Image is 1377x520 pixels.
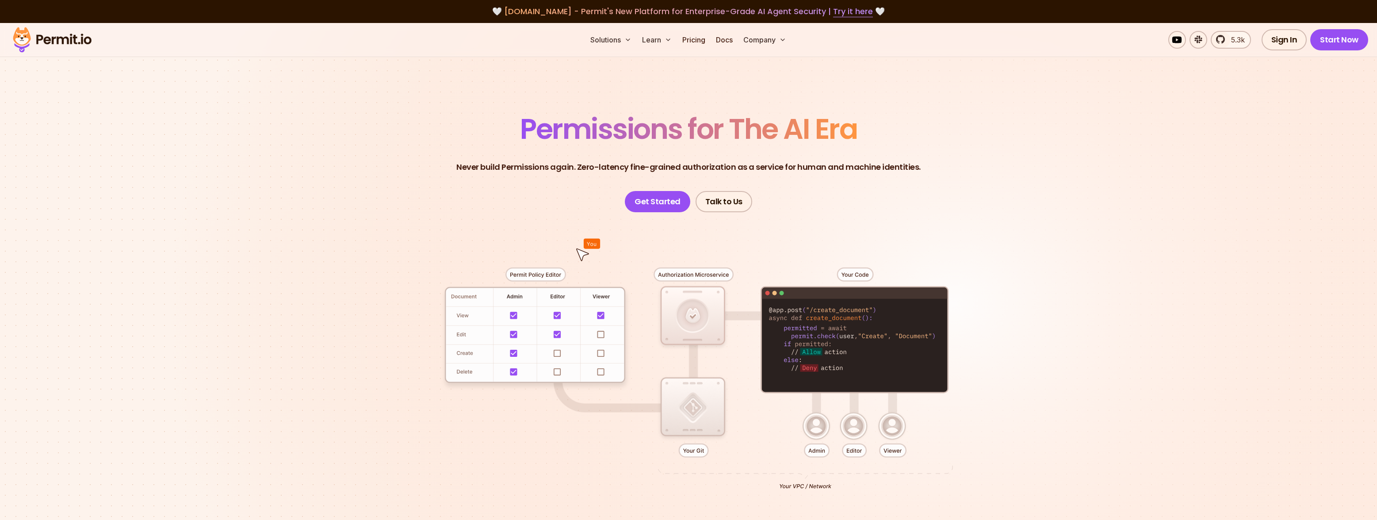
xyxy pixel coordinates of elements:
a: Docs [712,31,736,49]
a: Try it here [833,6,873,17]
a: 5.3k [1211,31,1251,49]
a: Get Started [625,191,690,212]
span: 5.3k [1226,34,1245,45]
a: Start Now [1310,29,1368,50]
a: Sign In [1262,29,1307,50]
div: 🤍 🤍 [21,5,1356,18]
button: Solutions [587,31,635,49]
a: Talk to Us [696,191,752,212]
img: Permit logo [9,25,96,55]
span: Permissions for The AI Era [520,109,857,149]
button: Company [740,31,790,49]
a: Pricing [679,31,709,49]
p: Never build Permissions again. Zero-latency fine-grained authorization as a service for human and... [456,161,921,173]
span: [DOMAIN_NAME] - Permit's New Platform for Enterprise-Grade AI Agent Security | [504,6,873,17]
button: Learn [639,31,675,49]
